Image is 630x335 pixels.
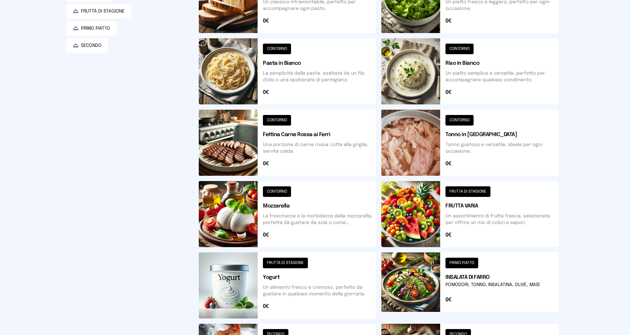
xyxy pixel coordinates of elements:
button: FRUTTA DI STAGIONE [66,4,131,19]
span: FRUTTA DI STAGIONE [81,8,125,15]
span: PRIMO PIATTO [81,25,110,32]
button: PRIMO PIATTO [66,21,117,36]
button: SECONDO [66,38,108,53]
span: SECONDO [81,42,102,49]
